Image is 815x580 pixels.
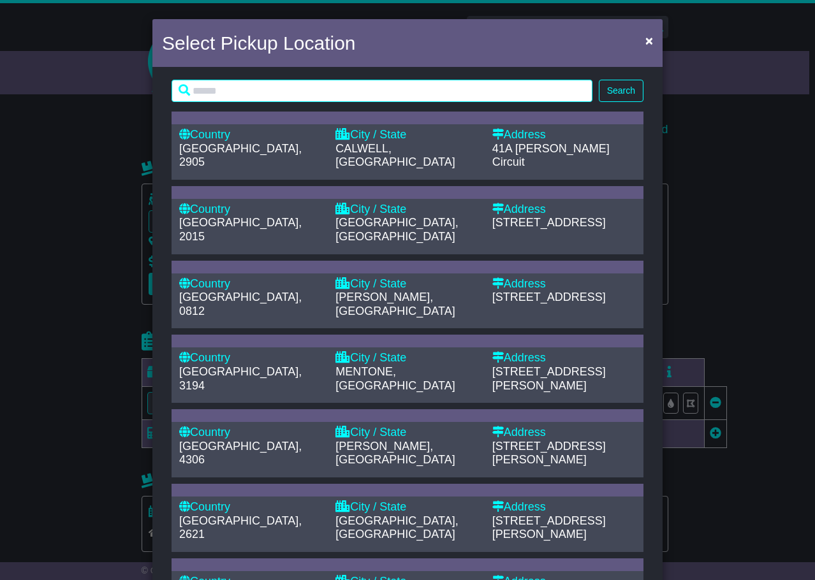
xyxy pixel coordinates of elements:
[179,216,302,243] span: [GEOGRAPHIC_DATA], 2015
[179,440,302,467] span: [GEOGRAPHIC_DATA], 4306
[335,203,479,217] div: City / State
[645,33,653,48] span: ×
[335,142,455,169] span: CALWELL, [GEOGRAPHIC_DATA]
[179,426,323,440] div: Country
[335,277,479,291] div: City / State
[179,351,323,365] div: Country
[492,128,636,142] div: Address
[335,291,455,317] span: [PERSON_NAME], [GEOGRAPHIC_DATA]
[335,128,479,142] div: City / State
[179,128,323,142] div: Country
[162,29,356,57] h4: Select Pickup Location
[492,291,606,303] span: [STREET_ADDRESS]
[492,365,606,392] span: [STREET_ADDRESS][PERSON_NAME]
[335,514,458,541] span: [GEOGRAPHIC_DATA], [GEOGRAPHIC_DATA]
[492,500,636,514] div: Address
[335,216,458,243] span: [GEOGRAPHIC_DATA], [GEOGRAPHIC_DATA]
[335,426,479,440] div: City / State
[335,440,455,467] span: [PERSON_NAME], [GEOGRAPHIC_DATA]
[492,514,606,541] span: [STREET_ADDRESS][PERSON_NAME]
[492,426,636,440] div: Address
[179,365,302,392] span: [GEOGRAPHIC_DATA], 3194
[179,291,302,317] span: [GEOGRAPHIC_DATA], 0812
[492,142,610,169] span: 41A [PERSON_NAME] Circuit
[179,203,323,217] div: Country
[335,351,479,365] div: City / State
[492,351,636,365] div: Address
[179,514,302,541] span: [GEOGRAPHIC_DATA], 2621
[179,277,323,291] div: Country
[492,216,606,229] span: [STREET_ADDRESS]
[335,365,455,392] span: MENTONE, [GEOGRAPHIC_DATA]
[492,440,606,467] span: [STREET_ADDRESS][PERSON_NAME]
[492,277,636,291] div: Address
[599,80,643,102] button: Search
[639,27,659,54] button: Close
[335,500,479,514] div: City / State
[492,203,636,217] div: Address
[179,500,323,514] div: Country
[179,142,302,169] span: [GEOGRAPHIC_DATA], 2905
